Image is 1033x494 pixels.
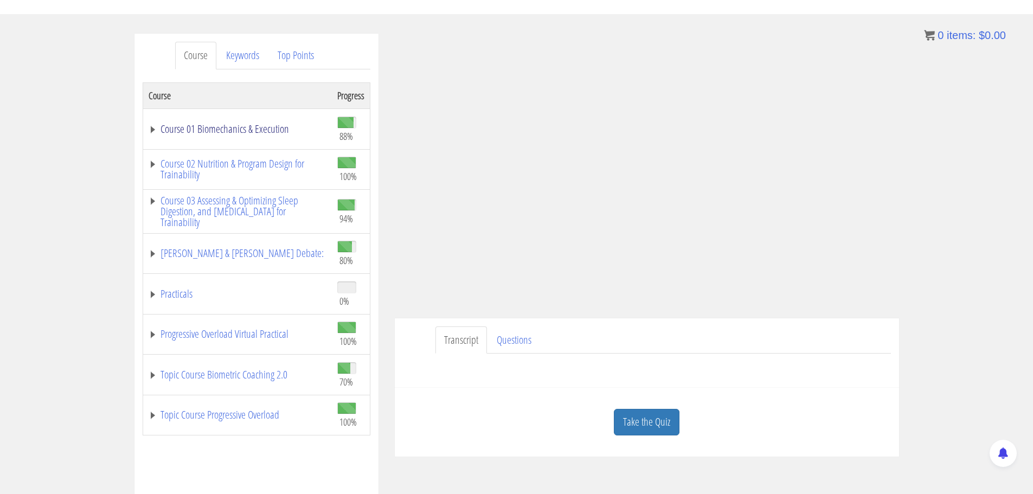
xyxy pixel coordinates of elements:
span: 100% [339,416,357,428]
bdi: 0.00 [979,29,1006,41]
a: Practicals [149,288,326,299]
a: 0 items: $0.00 [924,29,1006,41]
th: Course [143,82,332,108]
span: 70% [339,376,353,388]
a: Questions [488,326,540,354]
a: Course 02 Nutrition & Program Design for Trainability [149,158,326,180]
span: 100% [339,335,357,347]
a: Topic Course Progressive Overload [149,409,326,420]
a: Keywords [217,42,268,69]
span: items: [947,29,976,41]
a: Course [175,42,216,69]
a: Take the Quiz [614,409,679,435]
a: Course 03 Assessing & Optimizing Sleep Digestion, and [MEDICAL_DATA] for Trainability [149,195,326,228]
img: icon11.png [924,30,935,41]
a: Progressive Overload Virtual Practical [149,329,326,339]
span: 0% [339,295,349,307]
span: 94% [339,213,353,224]
span: 100% [339,170,357,182]
a: Transcript [435,326,487,354]
a: Course 01 Biomechanics & Execution [149,124,326,134]
a: Top Points [269,42,323,69]
span: 0 [938,29,944,41]
th: Progress [332,82,370,108]
span: 88% [339,130,353,142]
a: [PERSON_NAME] & [PERSON_NAME] Debate: [149,248,326,259]
span: 80% [339,254,353,266]
span: $ [979,29,985,41]
a: Topic Course Biometric Coaching 2.0 [149,369,326,380]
